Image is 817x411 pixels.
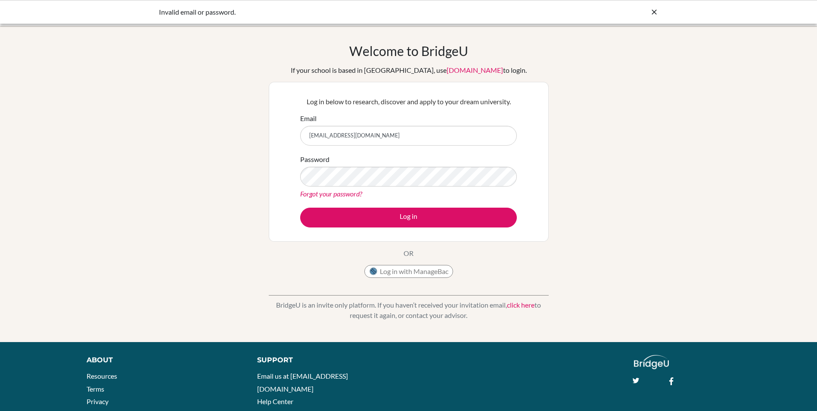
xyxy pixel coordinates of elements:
[257,372,348,393] a: Email us at [EMAIL_ADDRESS][DOMAIN_NAME]
[300,113,317,124] label: Email
[634,355,669,369] img: logo_white@2x-f4f0deed5e89b7ecb1c2cc34c3e3d731f90f0f143d5ea2071677605dd97b5244.png
[447,66,503,74] a: [DOMAIN_NAME]
[87,355,238,365] div: About
[300,154,329,165] label: Password
[269,300,549,321] p: BridgeU is an invite only platform. If you haven’t received your invitation email, to request it ...
[291,65,527,75] div: If your school is based in [GEOGRAPHIC_DATA], use to login.
[349,43,468,59] h1: Welcome to BridgeU
[257,355,398,365] div: Support
[300,208,517,227] button: Log in
[404,248,413,258] p: OR
[364,265,453,278] button: Log in with ManageBac
[87,385,104,393] a: Terms
[300,190,362,198] a: Forgot your password?
[300,97,517,107] p: Log in below to research, discover and apply to your dream university.
[257,397,293,405] a: Help Center
[159,7,529,17] div: Invalid email or password.
[87,397,109,405] a: Privacy
[507,301,534,309] a: click here
[87,372,117,380] a: Resources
